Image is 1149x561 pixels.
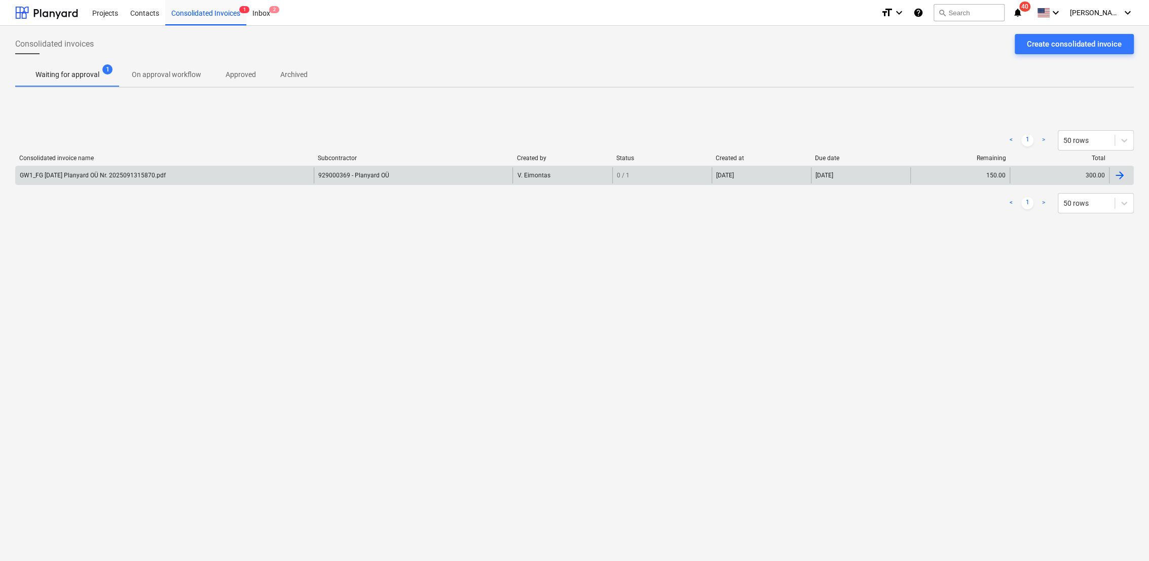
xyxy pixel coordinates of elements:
div: [DATE] [811,167,910,183]
a: Page 1 is your current page [1021,197,1033,209]
div: Subcontractor [318,155,509,162]
div: 150.00 [986,172,1006,179]
span: 1 [239,6,249,13]
i: format_size [881,7,893,19]
div: [DATE] [716,172,734,179]
div: GW1_FG [DATE] Planyard OÜ Nr. 2025091315870.pdf [20,172,166,179]
span: [PERSON_NAME] [1070,9,1121,17]
a: Previous page [1005,134,1017,146]
p: On approval workflow [132,69,201,80]
i: Knowledge base [913,7,923,19]
div: Total [1014,155,1105,162]
div: Create consolidated invoice [1027,38,1122,51]
a: Next page [1037,134,1050,146]
span: 0 / 1 [617,172,629,179]
p: Waiting for approval [35,69,99,80]
span: Consolidated invoices [15,38,94,50]
div: 929000369 - Planyard OÜ [314,167,512,183]
button: Create consolidated invoice [1015,34,1134,54]
span: 2 [269,6,279,13]
span: search [938,9,946,17]
a: Next page [1037,197,1050,209]
a: Previous page [1005,197,1017,209]
p: Approved [226,69,256,80]
i: keyboard_arrow_down [1122,7,1134,19]
i: keyboard_arrow_down [893,7,905,19]
div: Consolidated invoice name [19,155,310,162]
p: Archived [280,69,308,80]
button: Search [934,4,1005,21]
div: V. Eimontas [512,167,612,183]
iframe: Chat Widget [1098,512,1149,561]
i: notifications [1013,7,1023,19]
div: Created at [716,155,807,162]
a: Page 1 is your current page [1021,134,1033,146]
div: Created by [516,155,608,162]
div: Status [616,155,708,162]
div: Remaining [914,155,1006,162]
span: 1 [102,64,113,74]
div: 300.00 [1086,172,1105,179]
span: 40 [1019,2,1030,12]
i: keyboard_arrow_down [1050,7,1062,19]
div: Due date [815,155,906,162]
